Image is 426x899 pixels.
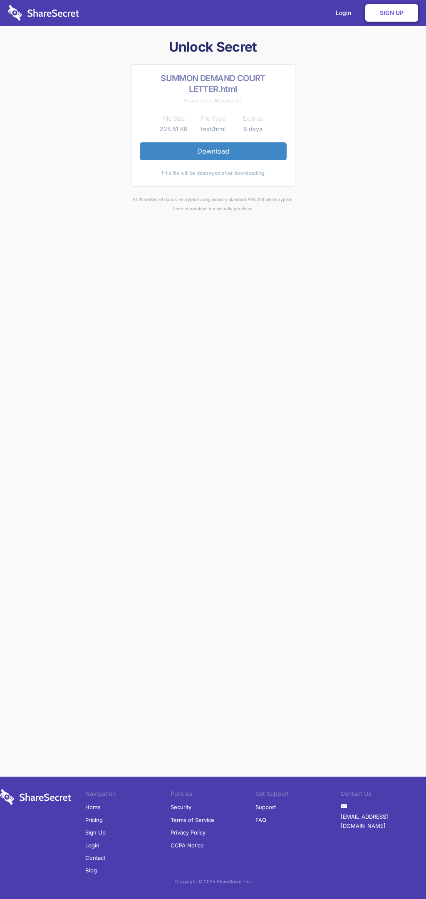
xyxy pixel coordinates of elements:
[85,801,101,813] a: Home
[255,814,266,826] a: FAQ
[171,814,214,826] a: Terms of Service
[140,73,287,94] h2: SUMMON DEMAND COURT LETTER.html
[85,864,97,877] a: Blog
[140,142,287,160] a: Download
[171,826,206,839] a: Privacy Policy
[193,124,233,134] td: text/html
[8,5,79,21] img: logo-wordmark-white-trans-d4663122ce5f474addd5e946df7df03e33cb6a1c49d2221995e7729f52c070b2.svg
[171,801,191,813] a: Security
[171,789,256,801] li: Policies
[171,839,204,852] a: CCPA Notice
[85,814,103,826] a: Pricing
[85,789,171,801] li: Navigation
[154,114,193,124] th: File Size
[140,169,287,178] div: This file will be destroyed after downloading.
[193,114,233,124] th: File Type
[255,801,276,813] a: Support
[85,852,105,864] a: Contact
[365,4,418,22] a: Sign Up
[233,114,272,124] th: Expires
[85,826,106,839] a: Sign Up
[154,124,193,134] td: 228.51 KB
[173,206,196,211] a: Learn more
[255,789,341,801] li: Get Support
[233,124,272,134] td: 6 days
[341,789,426,801] li: Contact Us
[140,96,287,105] div: Shared about 18 hours ago
[341,810,426,832] a: [EMAIL_ADDRESS][DOMAIN_NAME]
[85,839,99,852] a: Login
